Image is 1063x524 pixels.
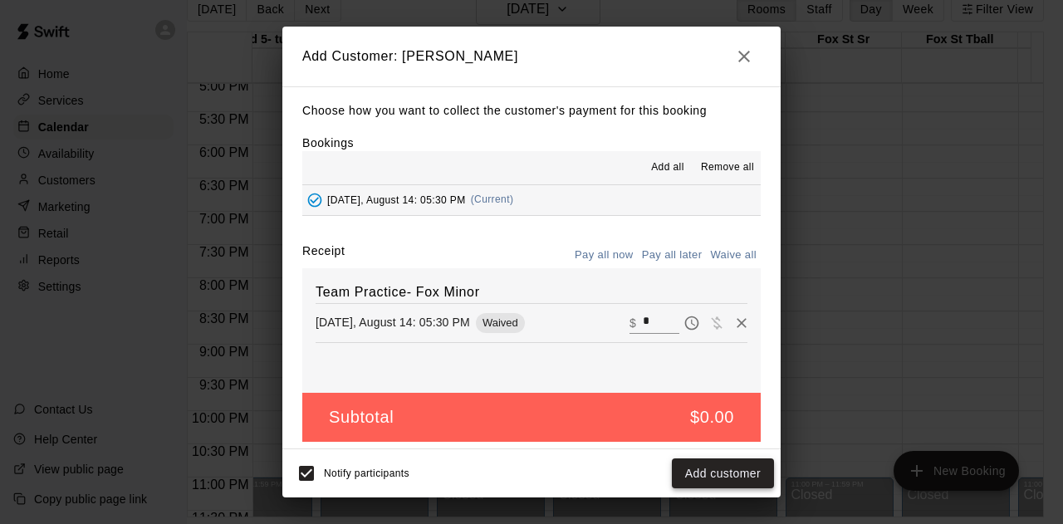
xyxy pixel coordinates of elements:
[701,159,754,176] span: Remove all
[571,242,638,268] button: Pay all now
[302,136,354,149] label: Bookings
[316,314,470,331] p: [DATE], August 14: 05:30 PM
[651,159,684,176] span: Add all
[329,406,394,429] h5: Subtotal
[476,316,525,329] span: Waived
[694,154,761,181] button: Remove all
[316,282,747,303] h6: Team Practice- Fox Minor
[629,315,636,331] p: $
[690,406,734,429] h5: $0.00
[471,193,514,205] span: (Current)
[302,188,327,213] button: Added - Collect Payment
[327,193,466,205] span: [DATE], August 14: 05:30 PM
[704,315,729,329] span: Waive payment
[679,315,704,329] span: Pay later
[672,458,774,489] button: Add customer
[282,27,781,86] h2: Add Customer: [PERSON_NAME]
[302,100,761,121] p: Choose how you want to collect the customer's payment for this booking
[302,185,761,216] button: Added - Collect Payment[DATE], August 14: 05:30 PM(Current)
[641,154,694,181] button: Add all
[638,242,707,268] button: Pay all later
[706,242,761,268] button: Waive all
[729,311,754,335] button: Remove
[302,242,345,268] label: Receipt
[324,468,409,479] span: Notify participants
